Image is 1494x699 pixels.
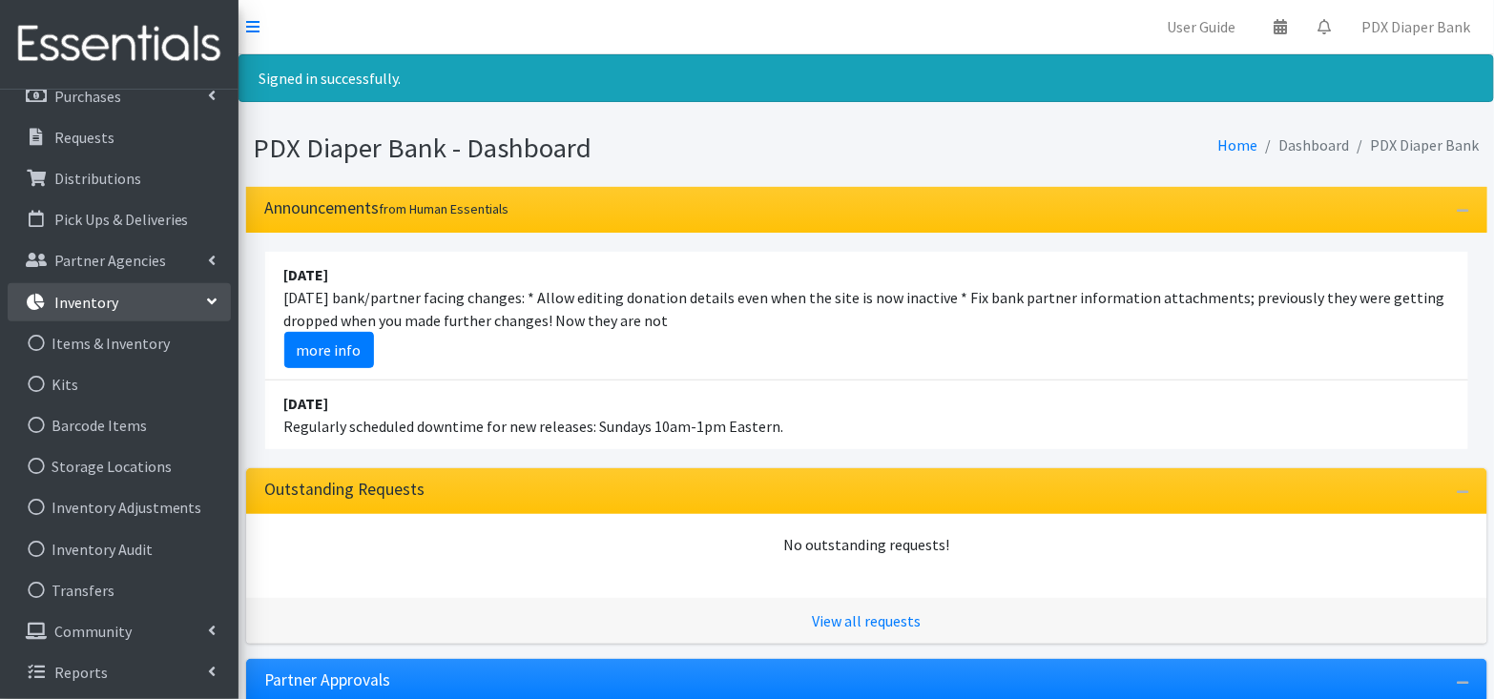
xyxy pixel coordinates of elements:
[8,365,231,403] a: Kits
[54,87,121,106] p: Purchases
[1258,132,1350,159] li: Dashboard
[1347,8,1486,46] a: PDX Diaper Bank
[54,169,141,188] p: Distributions
[284,394,329,413] strong: [DATE]
[8,159,231,197] a: Distributions
[265,198,509,218] h3: Announcements
[8,283,231,321] a: Inventory
[284,265,329,284] strong: [DATE]
[265,533,1468,556] div: No outstanding requests!
[8,77,231,115] a: Purchases
[8,612,231,650] a: Community
[239,54,1494,102] div: Signed in successfully.
[1350,132,1480,159] li: PDX Diaper Bank
[8,241,231,279] a: Partner Agencies
[8,200,231,238] a: Pick Ups & Deliveries
[1152,8,1252,46] a: User Guide
[8,530,231,568] a: Inventory Audit
[8,447,231,485] a: Storage Locations
[54,622,132,641] p: Community
[8,406,231,444] a: Barcode Items
[265,670,391,690] h3: Partner Approvals
[54,293,118,312] p: Inventory
[8,324,231,362] a: Items & Inventory
[8,653,231,691] a: Reports
[54,128,114,147] p: Requests
[254,132,860,165] h1: PDX Diaper Bank - Dashboard
[1218,135,1258,154] a: Home
[284,332,374,368] a: more info
[265,480,425,500] h3: Outstanding Requests
[54,251,166,270] p: Partner Agencies
[8,488,231,526] a: Inventory Adjustments
[812,611,921,630] a: View all requests
[265,252,1468,380] li: [DATE] bank/partner facing changes: * Allow editing donation details even when the site is now in...
[8,118,231,156] a: Requests
[380,200,509,217] small: from Human Essentials
[54,210,189,229] p: Pick Ups & Deliveries
[265,380,1468,449] li: Regularly scheduled downtime for new releases: Sundays 10am-1pm Eastern.
[54,663,108,682] p: Reports
[8,12,231,76] img: HumanEssentials
[8,571,231,609] a: Transfers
